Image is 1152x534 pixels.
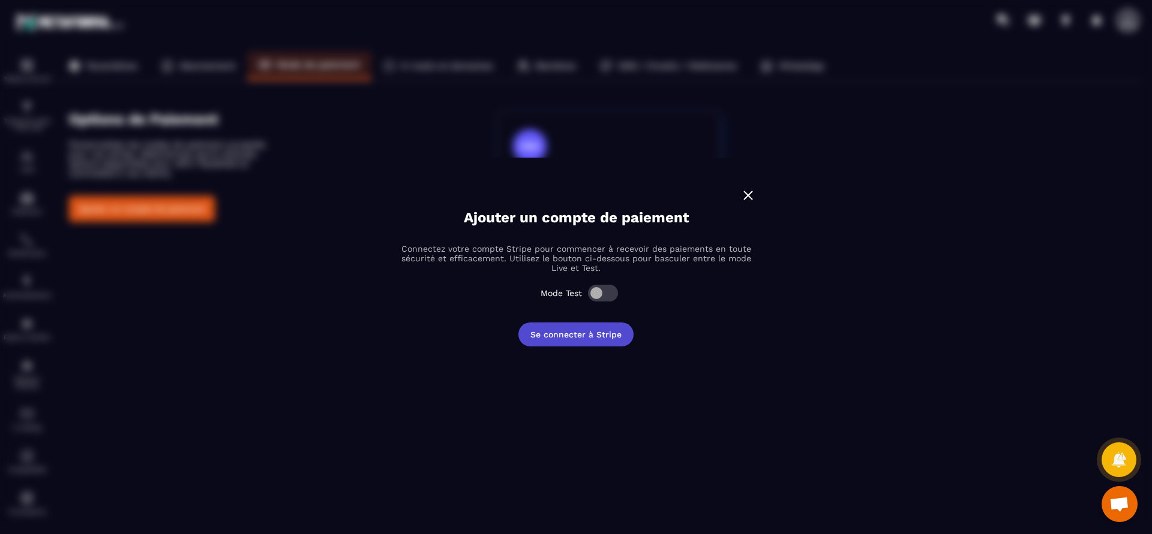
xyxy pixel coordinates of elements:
p: Connectez votre compte Stripe pour commencer à recevoir des paiements en toute sécurité et effica... [396,244,756,273]
button: Se connecter à Stripe [518,322,634,346]
p: Ajouter un compte de paiement [464,209,689,226]
a: Ouvrir le chat [1102,486,1138,522]
img: close-w.0bb75850.svg [740,188,756,203]
label: Mode Test [541,288,582,298]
